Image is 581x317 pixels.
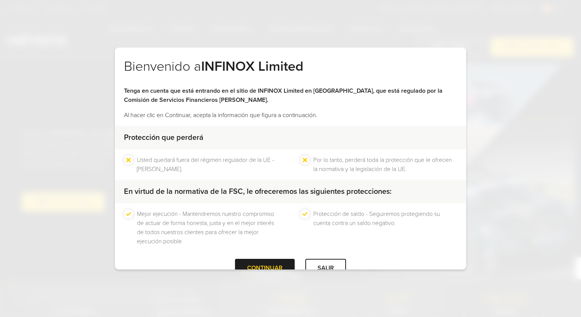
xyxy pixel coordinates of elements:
[124,187,392,196] strong: En virtud de la normativa de la FSC, le ofreceremos las siguientes protecciones:
[137,155,281,174] li: Usted quedará fuera del régimen regulador de la UE - [PERSON_NAME].
[313,209,457,246] li: Protección de saldo - Seguiremos protegiendo su cuenta contra un saldo negativo.
[124,87,443,104] strong: Tenga en cuenta que está entrando en el sitio de INFINOX Limited en [GEOGRAPHIC_DATA], que está r...
[137,209,281,246] li: Mejor ejecución - Mantendremos nuestro compromiso de actuar de forma honesta, justa y en el mejor...
[305,259,346,277] div: SALIR
[201,58,303,74] strong: INFINOX Limited
[313,155,457,174] li: Por lo tanto, perderá toda la protección que le ofrecen la normativa y la legislación de la UE.
[124,111,457,120] p: Al hacer clic en Continuar, acepta la información que figura a continuación.
[235,259,295,277] div: CONTINUAR
[124,133,203,142] strong: Protección que perderá
[124,58,457,86] h2: Bienvenido a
